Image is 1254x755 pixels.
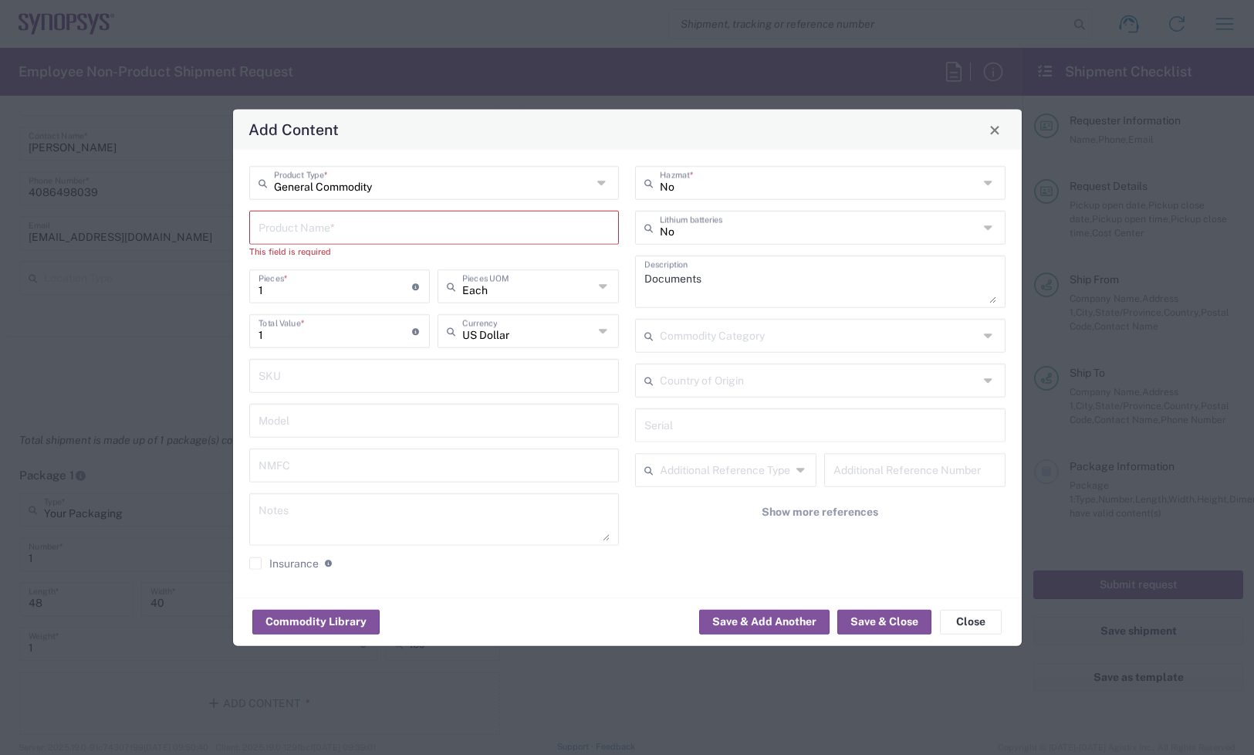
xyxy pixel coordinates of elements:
label: Insurance [249,557,319,570]
button: Commodity Library [252,609,380,634]
div: This field is required [249,245,620,259]
button: Close [984,119,1006,141]
button: Close [940,609,1002,634]
button: Save & Close [837,609,931,634]
button: Save & Add Another [699,609,830,634]
h4: Add Content [248,118,339,141]
span: Show more references [762,505,878,520]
